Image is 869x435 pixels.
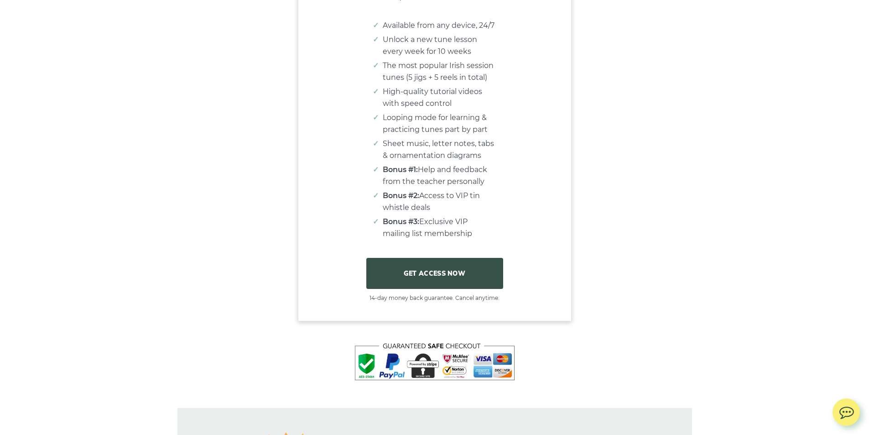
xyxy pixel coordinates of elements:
[383,60,496,84] li: The most popular Irish session tunes (5 jigs + 5 reels in total)
[383,112,496,136] li: Looping mode for learning & practicing tunes part by part
[383,34,496,58] li: Unlock a new tune lesson every week for 10 weeks
[298,293,571,303] span: 14-day money back guarantee. Cancel anytime.
[366,258,503,289] a: GET ACCESS NOW
[355,343,515,380] img: Tin Whistle Course - Safe checkout
[383,164,496,188] li: Help and feedback from the teacher personally
[383,138,496,162] li: Sheet music, letter notes, tabs & ornamentation diagrams
[383,190,496,214] li: Access to VIP tin whistle deals
[383,86,496,110] li: High-quality tutorial videos with speed control
[383,165,418,174] strong: Bonus #1:
[383,191,419,200] strong: Bonus #2:
[833,398,860,422] img: chat.svg
[383,20,496,31] li: Available from any device, 24/7
[383,217,419,226] strong: Bonus #3:
[383,216,496,240] li: Exclusive VIP mailing list membership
